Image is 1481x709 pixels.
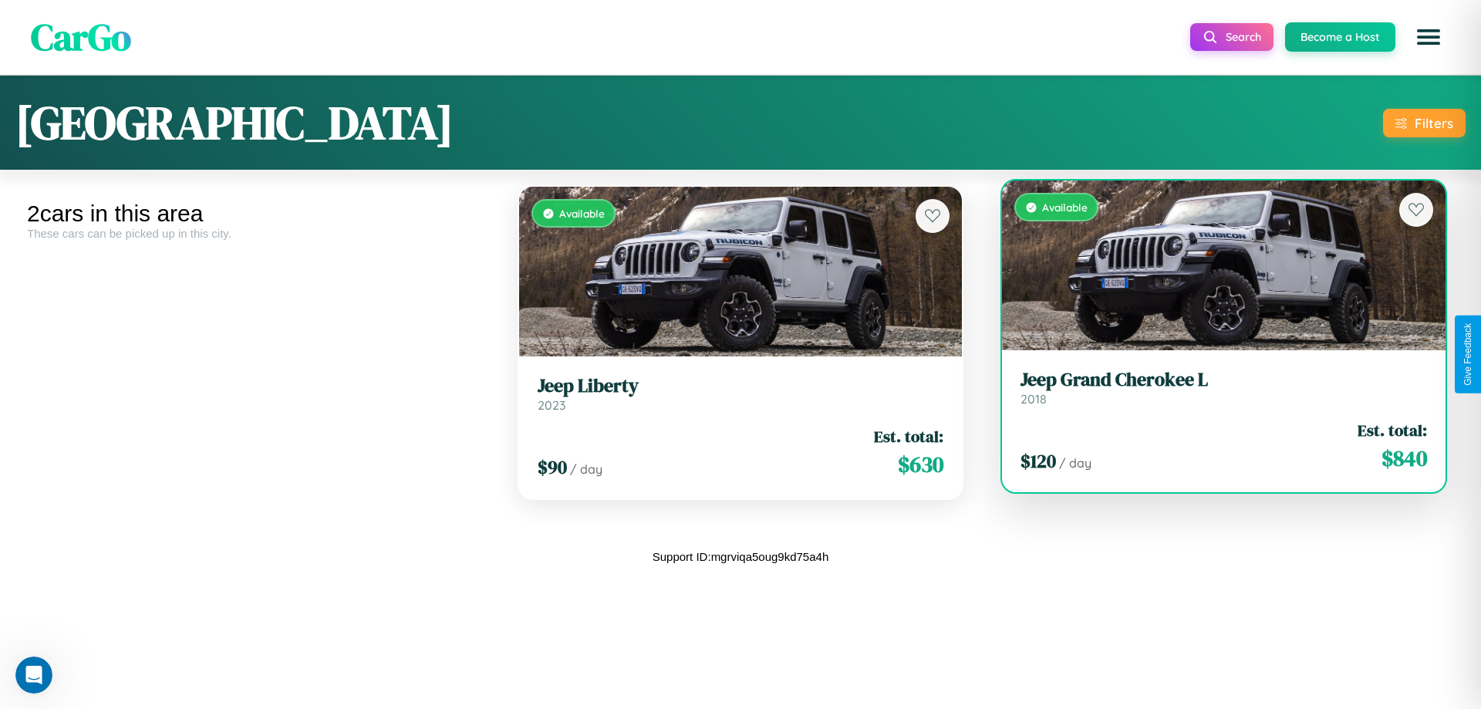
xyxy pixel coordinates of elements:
h3: Jeep Grand Cherokee L [1021,369,1427,391]
span: $ 120 [1021,448,1056,474]
span: Est. total: [874,425,943,447]
div: These cars can be picked up in this city. [27,227,487,240]
h1: [GEOGRAPHIC_DATA] [15,91,454,154]
h3: Jeep Liberty [538,375,944,397]
span: Available [559,207,605,220]
div: Filters [1415,115,1453,131]
span: $ 90 [538,454,567,480]
span: $ 840 [1381,443,1427,474]
button: Become a Host [1285,22,1395,52]
span: $ 630 [898,449,943,480]
a: Jeep Grand Cherokee L2018 [1021,369,1427,407]
span: Est. total: [1358,419,1427,441]
span: / day [570,461,602,477]
a: Jeep Liberty2023 [538,375,944,413]
span: 2018 [1021,391,1047,407]
button: Filters [1383,109,1466,137]
button: Search [1190,23,1274,51]
div: Give Feedback [1462,323,1473,386]
span: Search [1226,30,1261,44]
div: 2 cars in this area [27,201,487,227]
p: Support ID: mgrviqa5oug9kd75a4h [653,546,829,567]
span: 2023 [538,397,565,413]
button: Open menu [1407,15,1450,59]
span: / day [1059,455,1091,471]
iframe: Intercom live chat [15,657,52,694]
span: CarGo [31,12,131,62]
span: Available [1042,201,1088,214]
